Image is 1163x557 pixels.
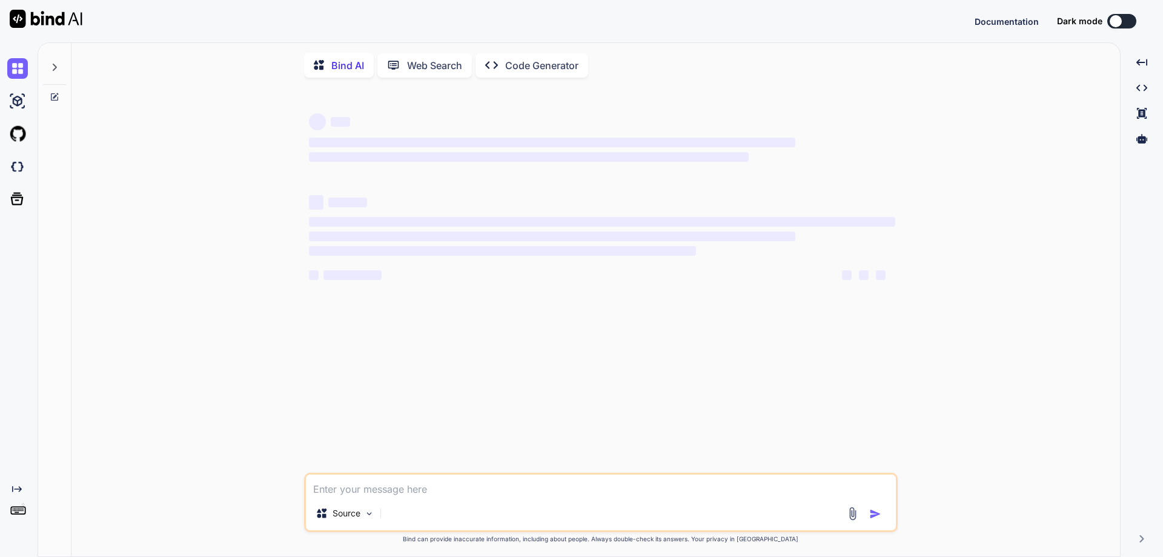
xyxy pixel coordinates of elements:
[309,138,795,147] span: ‌
[975,16,1039,27] span: Documentation
[7,91,28,112] img: ai-studio
[975,15,1039,28] button: Documentation
[309,152,749,162] span: ‌
[364,509,374,519] img: Pick Models
[859,270,869,280] span: ‌
[876,270,886,280] span: ‌
[328,198,367,207] span: ‌
[1057,15,1102,27] span: Dark mode
[331,117,350,127] span: ‌
[309,270,319,280] span: ‌
[842,270,852,280] span: ‌
[7,156,28,177] img: darkCloudIdeIcon
[846,507,860,521] img: attachment
[10,10,82,28] img: Bind AI
[304,535,898,544] p: Bind can provide inaccurate information, including about people. Always double-check its answers....
[505,58,578,73] p: Code Generator
[309,232,795,241] span: ‌
[407,58,462,73] p: Web Search
[333,507,360,519] p: Source
[309,195,323,210] span: ‌
[309,113,326,130] span: ‌
[323,270,382,280] span: ‌
[869,508,881,520] img: icon
[331,58,364,73] p: Bind AI
[7,58,28,79] img: chat
[309,217,895,227] span: ‌
[309,246,696,256] span: ‌
[7,124,28,144] img: githubLight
